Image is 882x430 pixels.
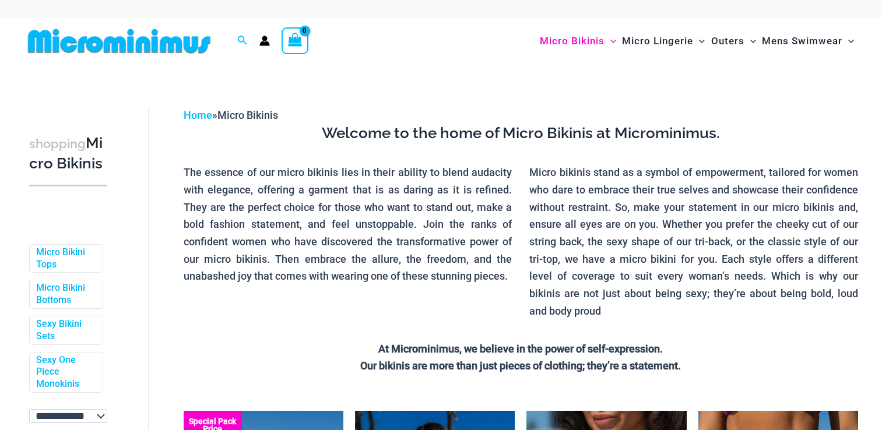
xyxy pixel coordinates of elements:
nav: Site Navigation [535,22,859,61]
a: Micro LingerieMenu ToggleMenu Toggle [619,23,708,59]
span: Menu Toggle [842,26,854,56]
span: Menu Toggle [605,26,616,56]
select: wpc-taxonomy-pa_color-745982 [29,409,107,423]
a: Home [184,109,212,121]
span: shopping [29,136,86,151]
a: View Shopping Cart, empty [282,27,308,54]
p: Micro bikinis stand as a symbol of empowerment, tailored for women who dare to embrace their true... [529,164,858,319]
img: MM SHOP LOGO FLAT [23,28,215,54]
a: Mens SwimwearMenu ToggleMenu Toggle [759,23,857,59]
span: Micro Bikinis [540,26,605,56]
a: Account icon link [259,36,270,46]
a: Search icon link [237,34,248,48]
a: Micro Bikini Bottoms [36,282,94,306]
strong: At Microminimus, we believe in the power of self-expression. [378,343,663,355]
p: The essence of our micro bikinis lies in their ability to blend audacity with elegance, offering ... [184,164,512,285]
a: OutersMenu ToggleMenu Toggle [708,23,759,59]
h3: Welcome to the home of Micro Bikinis at Microminimus. [184,124,858,143]
span: Outers [711,26,744,56]
strong: Our bikinis are more than just pieces of clothing; they’re a statement. [360,359,681,372]
span: Menu Toggle [693,26,705,56]
a: Sexy One Piece Monokinis [36,354,94,390]
a: Micro BikinisMenu ToggleMenu Toggle [537,23,619,59]
a: Sexy Bikini Sets [36,318,94,343]
span: Mens Swimwear [762,26,842,56]
span: Menu Toggle [744,26,756,56]
span: Micro Bikinis [217,109,278,121]
a: Micro Bikini Tops [36,246,94,271]
span: » [184,109,278,121]
span: Micro Lingerie [622,26,693,56]
h3: Micro Bikinis [29,133,107,174]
